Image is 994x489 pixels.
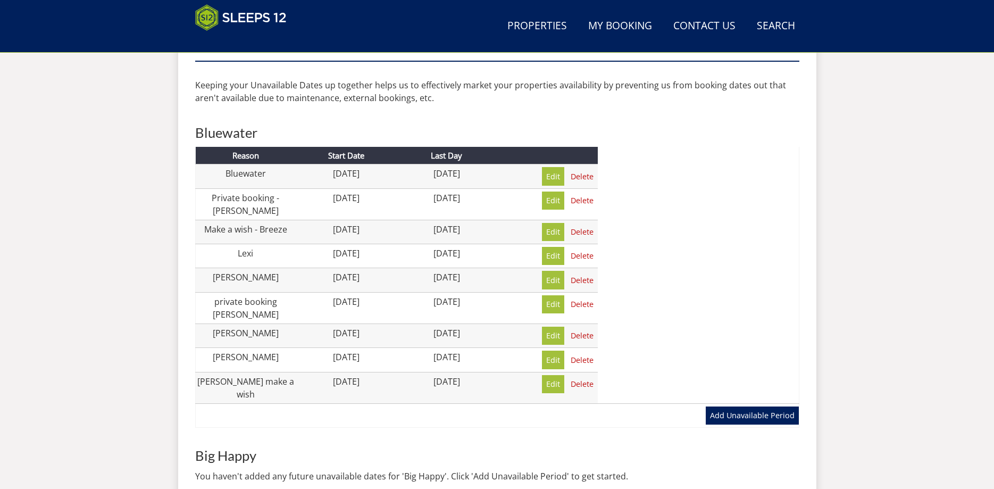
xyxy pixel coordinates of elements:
td: [DATE] [296,244,396,268]
td: [PERSON_NAME] [195,268,296,292]
a: Delete [566,295,598,313]
td: [DATE] [396,348,497,372]
a: Edit [542,351,564,369]
a: Delete [566,167,598,185]
a: Edit [542,271,564,289]
td: [DATE] [296,164,396,188]
td: [DATE] [396,372,497,403]
td: [DATE] [296,324,396,347]
td: [DATE] [396,164,497,188]
a: Edit [542,167,564,185]
td: [DATE] [296,372,396,403]
td: [PERSON_NAME] make a wish [195,372,296,403]
a: Edit [542,223,564,241]
td: [DATE] [396,188,497,220]
a: Search [753,14,799,38]
a: Properties [503,14,571,38]
td: [DATE] [296,348,396,372]
h2: Big Happy [195,448,799,463]
td: [DATE] [296,268,396,292]
p: Keeping your Unavailable Dates up together helps us to effectively market your properties availab... [195,79,799,104]
td: [DATE] [396,324,497,347]
a: Edit [542,192,564,210]
a: Edit [542,375,564,393]
td: [DATE] [296,188,396,220]
a: Add Unavailable Period [706,407,799,425]
td: [DATE] [296,220,396,244]
a: Delete [566,375,598,393]
td: private booking [PERSON_NAME] [195,292,296,324]
a: Edit [542,247,564,265]
td: [DATE] [396,244,497,268]
a: My Booking [584,14,656,38]
a: Delete [566,247,598,265]
th: Last Day [396,147,497,164]
a: Edit [542,295,564,313]
img: Sleeps 12 [195,4,287,31]
td: Make a wish - Breeze [195,220,296,244]
th: Start Date [296,147,396,164]
td: [DATE] [296,292,396,324]
td: [PERSON_NAME] [195,348,296,372]
a: Contact Us [669,14,740,38]
td: [PERSON_NAME] [195,324,296,347]
a: Delete [566,351,598,369]
a: Delete [566,192,598,210]
td: [DATE] [396,292,497,324]
a: Delete [566,327,598,345]
iframe: Customer reviews powered by Trustpilot [190,37,302,46]
td: [DATE] [396,220,497,244]
a: Delete [566,223,598,241]
p: You haven't added any future unavailable dates for 'Big Happy'. Click 'Add Unavailable Period' to... [195,470,799,483]
td: Bluewater [195,164,296,188]
td: Lexi [195,244,296,268]
a: Edit [542,327,564,345]
a: Delete [566,271,598,289]
h2: Bluewater [195,125,799,140]
th: Reason [195,147,296,164]
td: [DATE] [396,268,497,292]
td: Private booking - [PERSON_NAME] [195,188,296,220]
